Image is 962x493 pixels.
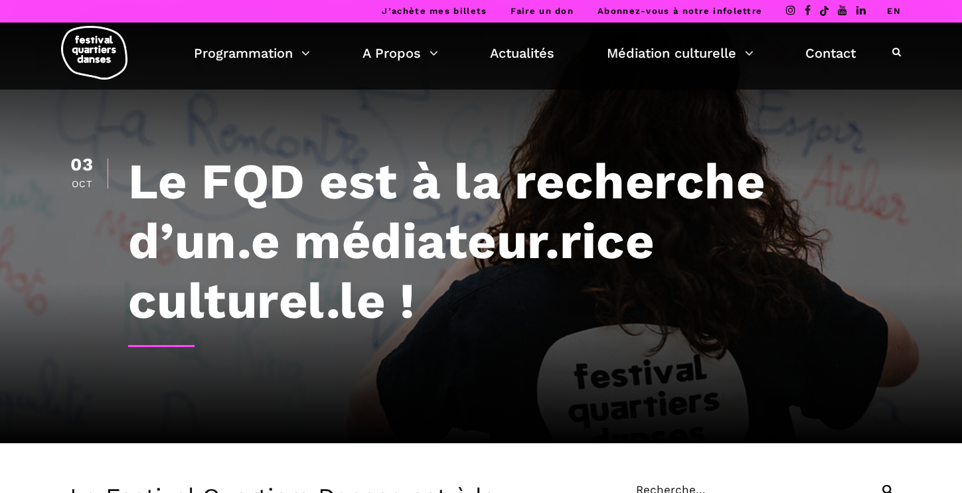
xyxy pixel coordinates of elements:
[362,42,438,64] a: A Propos
[511,6,574,16] a: Faire un don
[598,6,762,16] a: Abonnez-vous à notre infolettre
[70,156,94,174] div: 03
[128,151,893,330] h1: Le FQD est à la recherche d’un.e médiateur.rice culturel.le !
[382,6,487,16] a: J’achète mes billets
[70,179,94,188] div: Oct
[490,42,554,64] a: Actualités
[887,6,901,16] a: EN
[61,26,127,80] img: logo-fqd-med
[607,42,754,64] a: Médiation culturelle
[194,42,310,64] a: Programmation
[805,42,856,64] a: Contact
